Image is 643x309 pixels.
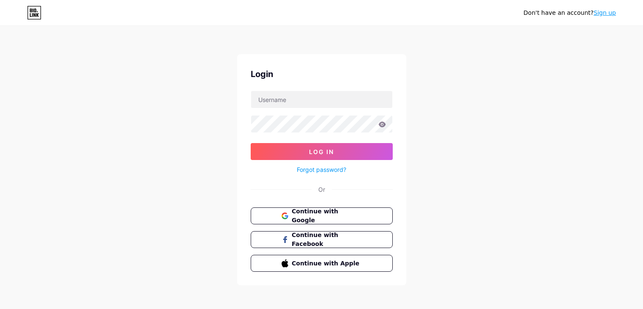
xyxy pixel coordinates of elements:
[251,68,393,80] div: Login
[251,231,393,248] button: Continue with Facebook
[251,207,393,224] button: Continue with Google
[523,8,616,17] div: Don't have an account?
[318,185,325,194] div: Or
[292,259,361,268] span: Continue with Apple
[309,148,334,155] span: Log In
[292,207,361,225] span: Continue with Google
[297,165,346,174] a: Forgot password?
[251,255,393,272] button: Continue with Apple
[292,231,361,248] span: Continue with Facebook
[251,143,393,160] button: Log In
[594,9,616,16] a: Sign up
[251,91,392,108] input: Username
